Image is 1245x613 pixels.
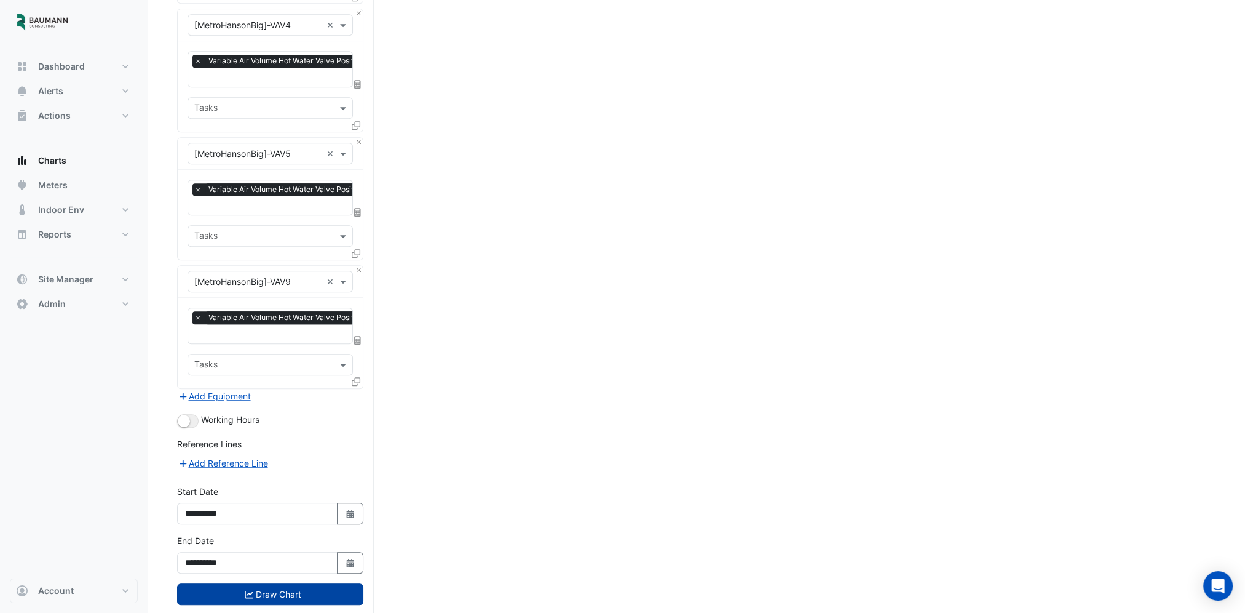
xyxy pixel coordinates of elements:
[177,438,242,451] label: Reference Lines
[38,110,71,122] span: Actions
[352,335,363,346] span: Choose Function
[177,456,269,470] button: Add Reference Line
[16,60,28,73] app-icon: Dashboard
[10,579,138,603] button: Account
[16,85,28,97] app-icon: Alerts
[177,389,251,403] button: Add Equipment
[345,558,356,568] fa-icon: Select Date
[352,79,363,89] span: Choose Function
[38,154,66,167] span: Charts
[177,534,214,547] label: End Date
[38,228,71,241] span: Reports
[10,292,138,316] button: Admin
[38,585,74,597] span: Account
[10,148,138,173] button: Charts
[16,298,28,310] app-icon: Admin
[16,204,28,216] app-icon: Indoor Env
[38,60,85,73] span: Dashboard
[1203,571,1233,601] div: Open Intercom Messenger
[205,311,443,324] span: Variable Air Volume Hot Water Valve Position - 3901, Office Zone 9
[38,204,84,216] span: Indoor Env
[38,273,93,286] span: Site Manager
[192,229,218,245] div: Tasks
[38,298,66,310] span: Admin
[192,55,204,67] span: ×
[10,222,138,247] button: Reports
[352,248,360,258] span: Clone Favourites and Tasks from this Equipment to other Equipment
[15,10,70,34] img: Company Logo
[205,55,443,67] span: Variable Air Volume Hot Water Valve Position - 3901, Office Zone 4
[326,147,337,160] span: Clear
[345,508,356,519] fa-icon: Select Date
[10,79,138,103] button: Alerts
[192,101,218,117] div: Tasks
[192,183,204,196] span: ×
[38,179,68,191] span: Meters
[355,138,363,146] button: Close
[16,110,28,122] app-icon: Actions
[326,18,337,31] span: Clear
[352,120,360,130] span: Clone Favourites and Tasks from this Equipment to other Equipment
[177,583,363,605] button: Draw Chart
[10,54,138,79] button: Dashboard
[10,103,138,128] button: Actions
[16,273,28,286] app-icon: Site Manager
[192,358,218,374] div: Tasks
[16,154,28,167] app-icon: Charts
[38,85,63,97] span: Alerts
[201,414,259,425] span: Working Hours
[355,266,363,274] button: Close
[10,173,138,198] button: Meters
[355,9,363,17] button: Close
[10,198,138,222] button: Indoor Env
[192,311,204,324] span: ×
[16,228,28,241] app-icon: Reports
[16,179,28,191] app-icon: Meters
[326,275,337,288] span: Clear
[352,207,363,217] span: Choose Function
[177,485,218,498] label: Start Date
[352,377,360,387] span: Clone Favourites and Tasks from this Equipment to other Equipment
[205,183,443,196] span: Variable Air Volume Hot Water Valve Position - 3901, Office Zone 5
[10,267,138,292] button: Site Manager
